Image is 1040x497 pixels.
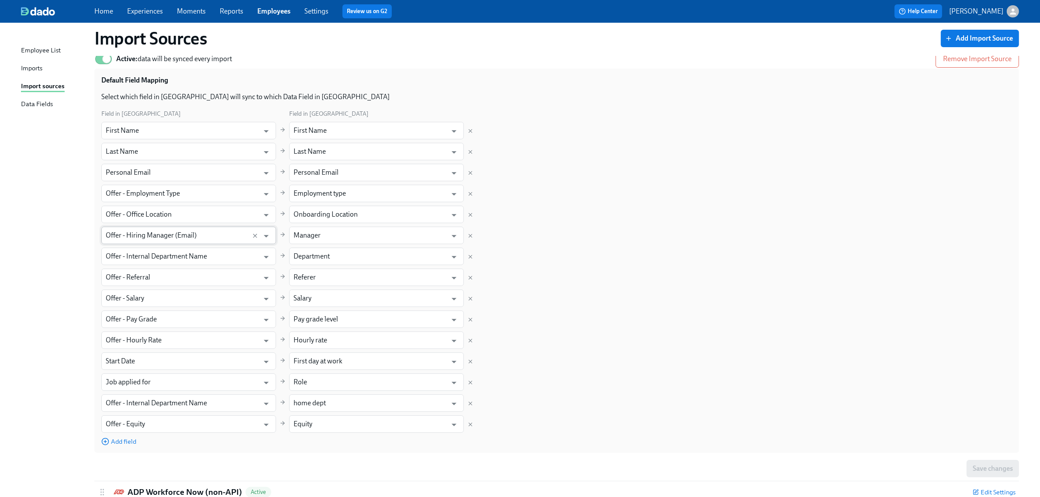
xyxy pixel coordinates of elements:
button: Delete mapping [467,128,473,134]
button: Delete mapping [467,254,473,260]
span: Remove Import Source [943,55,1012,63]
span: Active [245,489,271,495]
span: Field in [GEOGRAPHIC_DATA] [289,110,369,117]
button: Open [259,313,273,327]
a: Home [94,7,113,15]
a: Review us on G2 [347,7,387,16]
button: Delete mapping [467,421,473,428]
button: Open [259,187,273,201]
button: Open [447,292,461,306]
img: dado [21,7,55,16]
button: Open [447,187,461,201]
a: Reports [220,7,243,15]
button: Open [259,166,273,180]
button: Open [259,355,273,369]
button: Open [447,271,461,285]
button: Help Center [895,4,942,18]
strong: Active: [116,55,138,63]
button: Edit Settings [973,488,1016,497]
button: Open [259,271,273,285]
button: Add field [101,437,136,446]
button: Review us on G2 [342,4,392,18]
button: Delete mapping [467,380,473,386]
span: Field in [GEOGRAPHIC_DATA] [101,110,181,117]
span: data will be synced every import [116,55,232,63]
button: Delete mapping [467,212,473,218]
button: [PERSON_NAME] [949,5,1019,17]
a: Employees [257,7,290,15]
div: Import sources [21,81,65,92]
button: Delete mapping [467,338,473,344]
a: Data Fields [21,99,87,110]
button: Delete mapping [467,359,473,365]
button: Open [259,397,273,411]
img: ADP Workforce Now (non-API) [114,490,124,494]
div: Data Fields [21,99,53,110]
button: Add Import Source [941,30,1019,47]
button: Open [259,250,273,264]
h1: Import Sources [94,28,207,49]
a: dado [21,7,94,16]
button: Remove Import Source [936,50,1019,68]
button: Open [259,418,273,431]
p: Select which field in [GEOGRAPHIC_DATA] will sync to which Data Field in [GEOGRAPHIC_DATA] [101,92,1012,102]
button: Delete mapping [467,149,473,155]
div: Imports [21,63,42,74]
button: Open [447,250,461,264]
a: Imports [21,63,87,74]
button: Open [447,334,461,348]
button: Delete mapping [467,233,473,239]
button: Open [447,355,461,369]
button: Open [259,292,273,306]
button: Open [447,208,461,222]
button: Open [447,229,461,243]
button: Open [259,145,273,159]
a: Employee List [21,45,87,56]
button: Open [447,124,461,138]
button: Open [447,397,461,411]
button: Open [447,166,461,180]
a: Import sources [21,81,87,92]
div: Employee List [21,45,61,56]
button: Open [259,124,273,138]
button: Delete mapping [467,191,473,197]
button: Open [447,418,461,431]
button: Delete mapping [467,317,473,323]
button: Open [447,313,461,327]
button: Open [447,376,461,390]
span: Add Import Source [947,34,1013,43]
button: Delete mapping [467,275,473,281]
span: Help Center [899,7,938,16]
button: Open [259,376,273,390]
p: [PERSON_NAME] [949,7,1003,16]
button: Delete mapping [467,296,473,302]
a: Experiences [127,7,163,15]
button: Open [447,145,461,159]
a: Settings [304,7,328,15]
button: Delete mapping [467,400,473,407]
button: Open [259,208,273,222]
h3: Default Field Mapping [101,76,168,85]
button: Clear [250,231,260,241]
button: Open [259,334,273,348]
button: Delete mapping [467,170,473,176]
button: Open [259,229,273,243]
a: Moments [177,7,206,15]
